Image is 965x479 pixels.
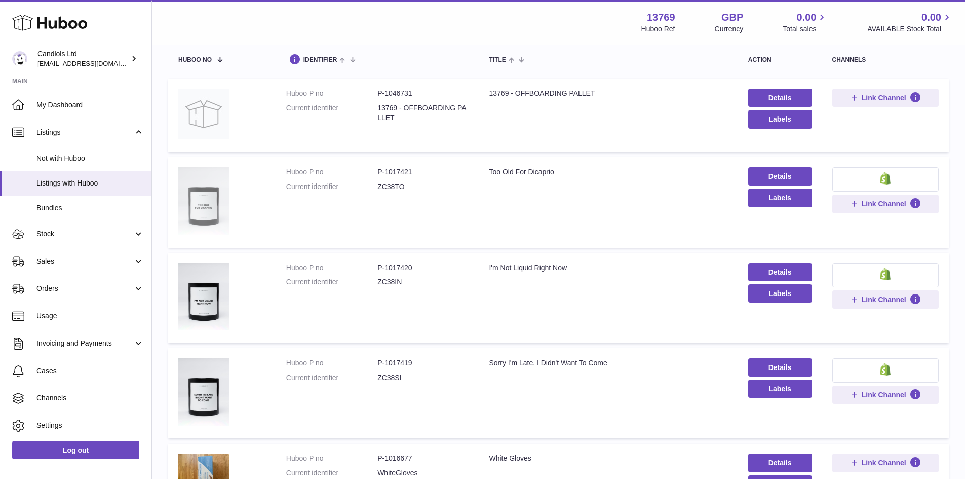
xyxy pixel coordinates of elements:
[36,421,144,430] span: Settings
[36,203,144,213] span: Bundles
[36,100,144,110] span: My Dashboard
[489,57,506,63] span: title
[36,229,133,239] span: Stock
[832,386,939,404] button: Link Channel
[36,366,144,376] span: Cases
[748,57,812,63] div: action
[36,128,133,137] span: Listings
[12,441,139,459] a: Log out
[37,49,129,68] div: Candlols Ltd
[178,57,212,63] span: Huboo no
[303,57,337,63] span: identifier
[286,358,377,368] dt: Huboo P no
[783,24,828,34] span: Total sales
[489,263,727,273] div: I'm Not Liquid Right Now
[377,468,469,478] dd: WhiteGloves
[647,11,675,24] strong: 13769
[36,178,144,188] span: Listings with Huboo
[37,59,149,67] span: [EMAIL_ADDRESS][DOMAIN_NAME]
[748,358,812,377] a: Details
[178,358,229,426] img: Sorry I'm Late, I Didn't Want To Come
[377,373,469,383] dd: ZC38SI
[880,172,891,185] img: shopify-small.png
[748,167,812,186] a: Details
[748,263,812,281] a: Details
[832,195,939,213] button: Link Channel
[377,103,469,123] dd: 13769 - OFFBOARDING PALLET
[286,263,377,273] dt: Huboo P no
[862,295,906,304] span: Link Channel
[832,290,939,309] button: Link Channel
[36,154,144,163] span: Not with Huboo
[36,311,144,321] span: Usage
[377,277,469,287] dd: ZC38IN
[178,263,229,331] img: I'm Not Liquid Right Now
[377,182,469,192] dd: ZC38TO
[489,454,727,463] div: White Gloves
[36,339,133,348] span: Invoicing and Payments
[748,110,812,128] button: Labels
[867,11,953,34] a: 0.00 AVAILABLE Stock Total
[921,11,941,24] span: 0.00
[489,358,727,368] div: Sorry I'm Late, I Didn't Want To Come
[286,468,377,478] dt: Current identifier
[748,454,812,472] a: Details
[748,380,812,398] button: Labels
[377,263,469,273] dd: P-1017420
[862,199,906,208] span: Link Channel
[748,89,812,107] a: Details
[377,89,469,98] dd: P-1046731
[832,89,939,107] button: Link Channel
[832,57,939,63] div: channels
[489,89,727,98] div: 13769 - OFFBOARDING PALLET
[377,454,469,463] dd: P-1016677
[286,277,377,287] dt: Current identifier
[36,284,133,293] span: Orders
[286,454,377,463] dt: Huboo P no
[715,24,744,34] div: Currency
[286,167,377,177] dt: Huboo P no
[178,167,229,235] img: Too Old For Dicaprio
[489,167,727,177] div: Too Old For Dicaprio
[832,454,939,472] button: Link Channel
[286,373,377,383] dt: Current identifier
[286,103,377,123] dt: Current identifier
[377,167,469,177] dd: P-1017421
[867,24,953,34] span: AVAILABLE Stock Total
[721,11,743,24] strong: GBP
[862,458,906,467] span: Link Channel
[862,93,906,102] span: Link Channel
[286,89,377,98] dt: Huboo P no
[36,393,144,403] span: Channels
[377,358,469,368] dd: P-1017419
[36,256,133,266] span: Sales
[862,390,906,399] span: Link Channel
[880,363,891,376] img: shopify-small.png
[286,182,377,192] dt: Current identifier
[12,51,27,66] img: internalAdmin-13769@internal.huboo.com
[880,268,891,280] img: shopify-small.png
[783,11,828,34] a: 0.00 Total sales
[748,284,812,303] button: Labels
[797,11,817,24] span: 0.00
[641,24,675,34] div: Huboo Ref
[178,89,229,139] img: 13769 - OFFBOARDING PALLET
[748,189,812,207] button: Labels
